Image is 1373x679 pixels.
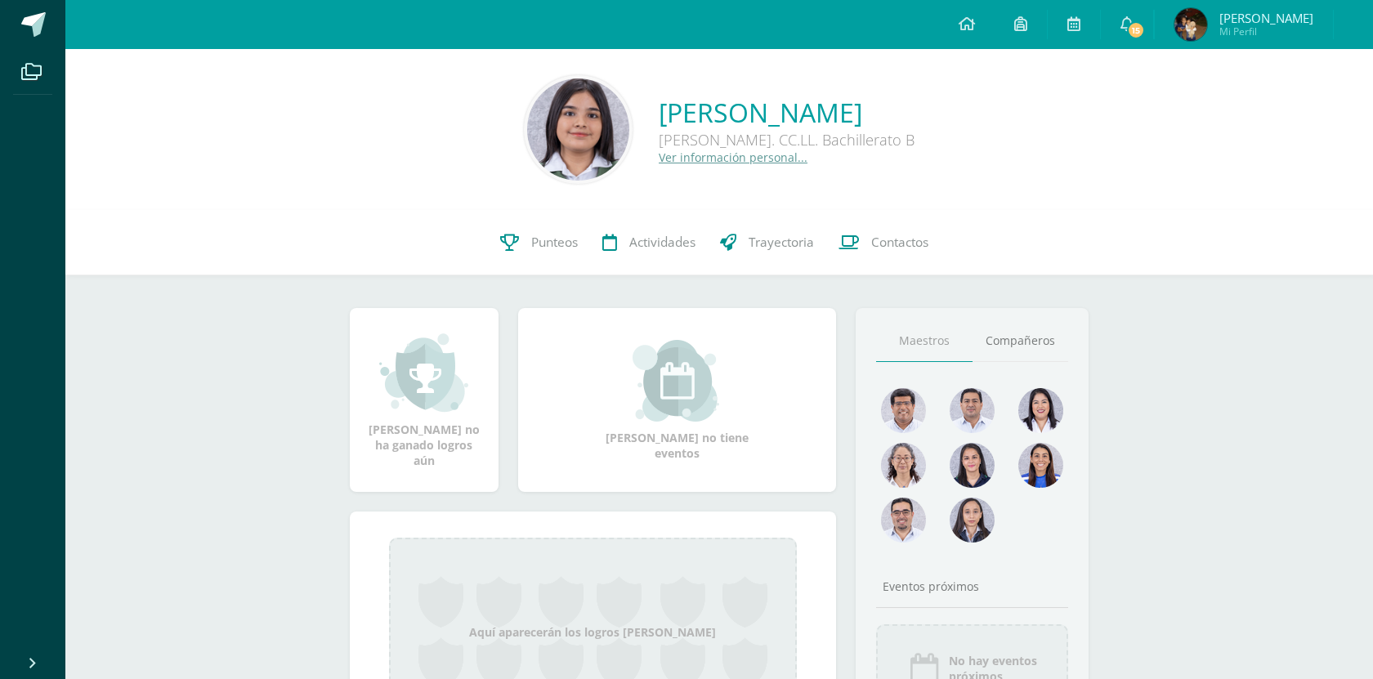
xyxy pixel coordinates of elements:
img: 0e5799bef7dad198813e0c5f14ac62f9.png [881,443,926,488]
img: 239d5069e26d62d57e843c76e8715316.png [881,388,926,433]
img: 522dc90edefdd00265ec7718d30b3fcb.png [950,498,995,543]
a: Ver información personal... [659,150,807,165]
img: event_small.png [633,340,722,422]
img: a5c04a697988ad129bdf05b8f922df21.png [1018,443,1063,488]
a: Maestros [876,320,973,362]
span: 15 [1127,21,1145,39]
div: [PERSON_NAME]. CC.LL. Bachillerato B [659,130,915,150]
img: 6bc5668d4199ea03c0854e21131151f7.png [950,443,995,488]
img: 0580b9beee8b50b4e2a2441e05bb36d6.png [1018,388,1063,433]
span: Actividades [629,234,695,251]
span: [PERSON_NAME] [1219,10,1313,26]
a: Trayectoria [708,210,826,275]
img: 3253901197f0ee943ba451173f398f72.png [1174,8,1207,41]
a: Compañeros [973,320,1069,362]
img: 528f5d2ee67443716f943ad1b5139040.png [527,78,629,181]
img: c717c6dd901b269d3ae6ea341d867eaf.png [881,498,926,543]
span: Mi Perfil [1219,25,1313,38]
span: Contactos [871,234,928,251]
img: 9a0812c6f881ddad7942b4244ed4a083.png [950,388,995,433]
a: Punteos [488,210,590,275]
a: Contactos [826,210,941,275]
span: Trayectoria [749,234,814,251]
span: Punteos [531,234,578,251]
a: [PERSON_NAME] [659,95,915,130]
div: Eventos próximos [876,578,1069,594]
a: Actividades [590,210,708,275]
img: achievement_small.png [379,332,468,413]
div: [PERSON_NAME] no tiene eventos [595,340,758,461]
div: [PERSON_NAME] no ha ganado logros aún [366,332,482,468]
